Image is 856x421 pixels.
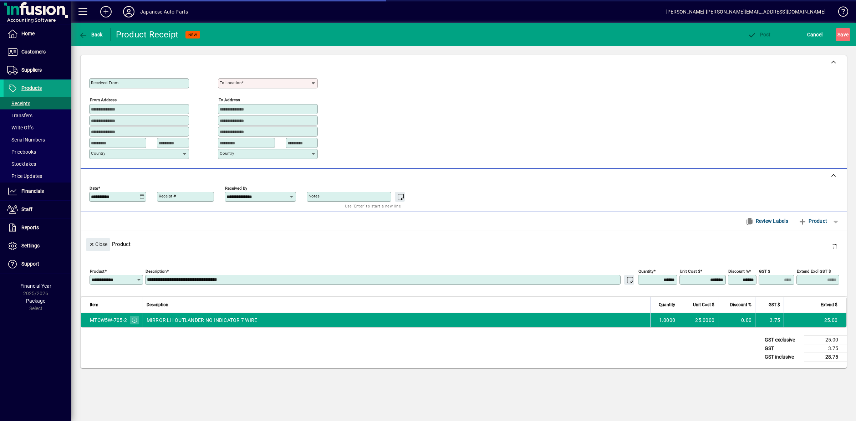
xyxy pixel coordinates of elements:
[21,188,44,194] span: Financials
[650,313,679,327] td: 1.0000
[4,170,71,182] a: Price Updates
[84,241,112,247] app-page-header-button: Close
[759,268,770,273] mat-label: GST $
[693,301,714,309] span: Unit Cost $
[20,283,51,289] span: Financial Year
[309,194,320,199] mat-label: Notes
[90,317,127,324] div: MTCW5W-705-2
[81,231,847,257] div: Product
[742,215,791,227] button: Review Labels
[755,313,784,327] td: 3.75
[79,32,103,37] span: Back
[21,225,39,230] span: Reports
[4,134,71,146] a: Serial Numbers
[761,344,804,353] td: GST
[804,353,847,361] td: 28.75
[804,344,847,353] td: 3.75
[837,29,849,40] span: ave
[4,97,71,109] a: Receipts
[746,28,773,41] button: Post
[769,301,780,309] span: GST $
[4,122,71,134] a: Write Offs
[638,268,653,273] mat-label: Quantity
[225,185,247,190] mat-label: Received by
[116,29,179,40] div: Product Receipt
[71,28,111,41] app-page-header-button: Back
[784,313,846,327] td: 25.00
[826,243,843,250] app-page-header-button: Delete
[4,43,71,61] a: Customers
[7,101,30,106] span: Receipts
[833,1,847,25] a: Knowledge Base
[798,215,827,227] span: Product
[21,243,40,248] span: Settings
[730,301,751,309] span: Discount %
[86,238,110,251] button: Close
[21,206,32,212] span: Staff
[77,28,105,41] button: Back
[89,238,107,250] span: Close
[718,313,755,327] td: 0.00
[117,5,140,18] button: Profile
[143,313,651,327] td: MIRROR LH OUTLANDER NO INDICATOR 7 WIRE
[21,49,46,55] span: Customers
[91,151,105,156] mat-label: Country
[26,298,45,304] span: Package
[4,25,71,43] a: Home
[761,353,804,361] td: GST inclusive
[21,261,39,267] span: Support
[826,238,843,255] button: Delete
[666,6,826,17] div: [PERSON_NAME] [PERSON_NAME][EMAIL_ADDRESS][DOMAIN_NAME]
[90,185,98,190] mat-label: Date
[4,109,71,122] a: Transfers
[837,32,840,37] span: S
[345,202,401,210] mat-hint: Use 'Enter' to start a new line
[146,268,167,273] mat-label: Description
[695,317,714,324] span: 25.0000
[7,113,32,118] span: Transfers
[4,255,71,273] a: Support
[4,183,71,200] a: Financials
[91,80,118,85] mat-label: Received From
[821,301,837,309] span: Extend $
[147,301,168,309] span: Description
[761,335,804,344] td: GST exclusive
[836,28,850,41] button: Save
[4,237,71,255] a: Settings
[4,201,71,219] a: Staff
[807,29,823,40] span: Cancel
[797,268,831,273] mat-label: Extend excl GST $
[7,173,42,179] span: Price Updates
[7,125,34,130] span: Write Offs
[760,32,763,37] span: P
[795,215,831,227] button: Product
[804,335,847,344] td: 25.00
[188,32,197,37] span: NEW
[4,158,71,170] a: Stocktakes
[745,215,788,227] span: Review Labels
[21,67,42,73] span: Suppliers
[4,146,71,158] a: Pricebooks
[7,149,36,155] span: Pricebooks
[140,6,188,17] div: Japanese Auto Parts
[220,151,234,156] mat-label: Country
[21,31,35,36] span: Home
[4,61,71,79] a: Suppliers
[220,80,241,85] mat-label: To location
[805,28,825,41] button: Cancel
[95,5,117,18] button: Add
[90,301,98,309] span: Item
[90,268,105,273] mat-label: Product
[21,85,42,91] span: Products
[748,32,771,37] span: ost
[7,137,45,143] span: Serial Numbers
[7,161,36,167] span: Stocktakes
[728,268,749,273] mat-label: Discount %
[4,219,71,237] a: Reports
[159,194,176,199] mat-label: Receipt #
[659,301,675,309] span: Quantity
[680,268,700,273] mat-label: Unit Cost $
